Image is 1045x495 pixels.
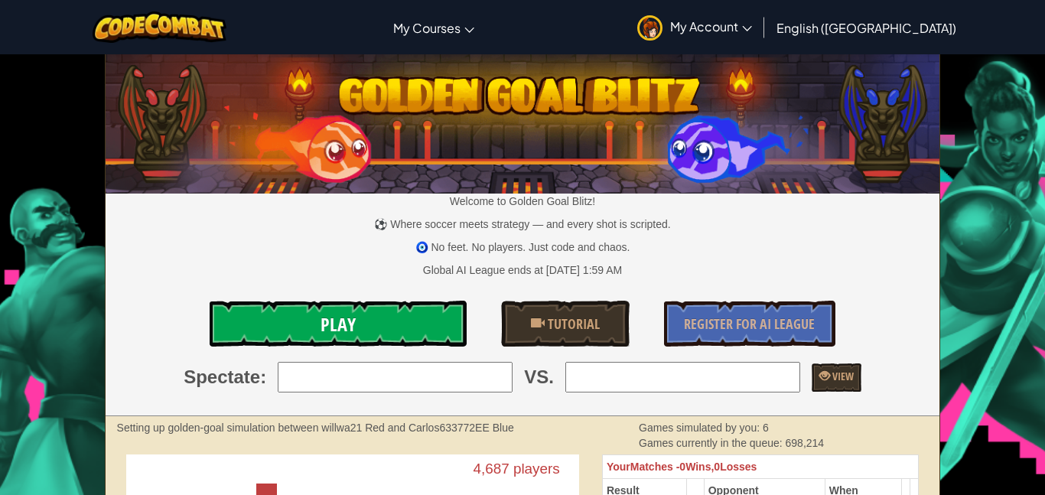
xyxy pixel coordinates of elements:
[393,20,461,36] span: My Courses
[630,461,680,473] span: Matches -
[93,11,226,43] img: CodeCombat logo
[117,422,514,434] strong: Setting up golden-goal simulation between willwa21 Red and Carlos633772EE Blue
[501,301,630,347] a: Tutorial
[106,48,940,194] img: Golden Goal
[776,20,956,36] span: English ([GEOGRAPHIC_DATA])
[637,15,662,41] img: avatar
[106,217,940,232] p: ⚽ Where soccer meets strategy — and every shot is scripted.
[602,455,918,479] th: 0 0
[184,364,260,390] span: Spectate
[685,461,714,473] span: Wins,
[830,369,854,383] span: View
[769,7,964,48] a: English ([GEOGRAPHIC_DATA])
[524,364,554,390] span: VS.
[684,314,815,334] span: Register for AI League
[720,461,757,473] span: Losses
[786,437,825,449] span: 698,214
[106,239,940,255] p: 🧿 No feet. No players. Just code and chaos.
[386,7,482,48] a: My Courses
[639,422,763,434] span: Games simulated by you:
[321,312,356,337] span: Play
[260,364,266,390] span: :
[639,437,785,449] span: Games currently in the queue:
[670,18,752,34] span: My Account
[664,301,835,347] a: Register for AI League
[473,461,559,477] text: 4,687 players
[607,461,630,473] span: Your
[423,262,622,278] div: Global AI League ends at [DATE] 1:59 AM
[106,194,940,209] p: Welcome to Golden Goal Blitz!
[763,422,769,434] span: 6
[545,314,600,334] span: Tutorial
[630,3,760,51] a: My Account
